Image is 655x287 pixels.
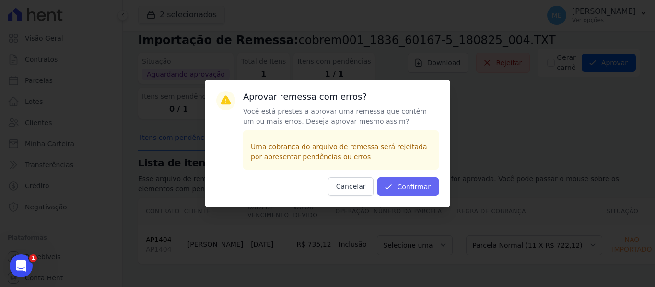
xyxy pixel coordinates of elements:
[251,142,431,162] p: Uma cobrança do arquivo de remessa será rejeitada por apresentar pendências ou erros
[377,177,439,196] button: Confirmar
[29,254,37,262] span: 1
[243,106,439,126] p: Você está prestes a aprovar uma remessa que contém um ou mais erros. Deseja aprovar mesmo assim?
[243,91,439,103] h3: Aprovar remessa com erros?
[328,177,374,196] button: Cancelar
[10,254,33,277] iframe: Intercom live chat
